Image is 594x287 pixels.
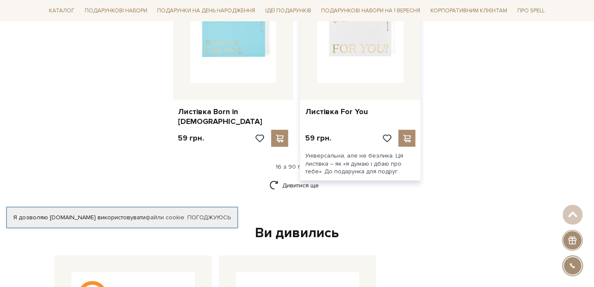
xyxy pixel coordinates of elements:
a: Подарункові набори на 1 Вересня [318,3,424,18]
a: Листівка Born in [DEMOGRAPHIC_DATA] [178,107,289,127]
div: Ви дивились [51,224,543,242]
a: Корпоративним клієнтам [427,3,511,18]
a: Каталог [46,4,78,17]
p: 59 грн. [305,133,331,143]
p: 59 грн. [178,133,204,143]
div: Універсальна, але не безлика. Ця листівка – як «я думаю і дбаю про тебе». До подарунка для подруг.. [300,147,421,181]
a: Ідеї подарунків [262,4,315,17]
a: Дивитися ще [270,178,325,193]
a: Подарунки на День народження [154,4,259,17]
a: Подарункові набори [81,4,151,17]
a: Погоджуюсь [187,214,231,221]
a: файли cookie [146,214,184,221]
div: Я дозволяю [DOMAIN_NAME] використовувати [7,214,238,221]
div: 16 з 90 товарів [43,163,552,171]
a: Про Spell [514,4,548,17]
a: Листівка For You [305,107,416,117]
